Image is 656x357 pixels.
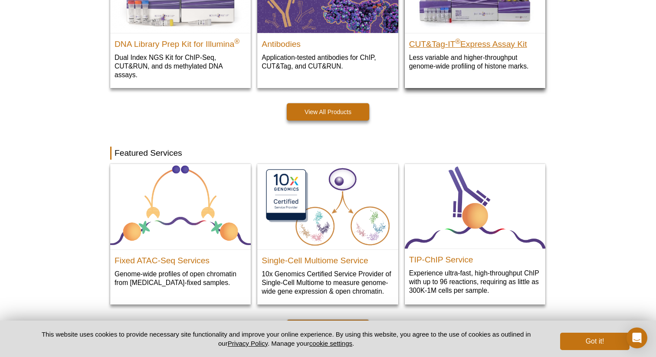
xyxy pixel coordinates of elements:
h2: Antibodies [262,36,394,49]
sup: ® [234,37,239,45]
img: Single-Cell Multiome Servicee [257,164,398,250]
div: Open Intercom Messenger [626,328,647,348]
p: Genome-wide profiles of open chromatin from [MEDICAL_DATA]-fixed samples. [115,269,246,287]
a: View All Services [287,320,369,337]
button: Got it! [560,333,630,350]
p: Experience ultra-fast, high-throughput ChIP with up to 96 reactions, requiring as little as 300K-... [409,269,541,295]
a: Fixed ATAC-Seq Services Fixed ATAC-Seq Services Genome-wide profiles of open chromatin from [MEDI... [110,164,251,296]
h2: Single-Cell Multiome Service [262,252,394,265]
a: Single-Cell Multiome Servicee Single-Cell Multiome Service 10x Genomics Certified Service Provide... [257,164,398,305]
h2: Fixed ATAC-Seq Services [115,252,246,265]
button: cookie settings [309,340,352,347]
a: Privacy Policy [228,340,268,347]
h2: CUT&Tag-IT Express Assay Kit [409,36,541,49]
img: Fixed ATAC-Seq Services [110,164,251,250]
p: Less variable and higher-throughput genome-wide profiling of histone marks​. [409,53,541,71]
h2: Featured Services [110,147,546,160]
p: Dual Index NGS Kit for ChIP-Seq, CUT&RUN, and ds methylated DNA assays. [115,53,246,79]
sup: ® [455,37,460,45]
p: 10x Genomics Certified Service Provider of Single-Cell Multiome to measure genome-wide gene expre... [262,269,394,296]
a: TIP-ChIP Service TIP-ChIP Service Experience ultra-fast, high-throughput ChIP with up to 96 react... [405,164,545,304]
h2: DNA Library Prep Kit for Illumina [115,36,246,49]
h2: TIP-ChIP Service [409,251,541,264]
p: This website uses cookies to provide necessary site functionality and improve your online experie... [26,330,546,348]
a: View All Products [287,103,369,121]
img: TIP-ChIP Service [405,164,545,249]
p: Application-tested antibodies for ChIP, CUT&Tag, and CUT&RUN. [262,53,394,71]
